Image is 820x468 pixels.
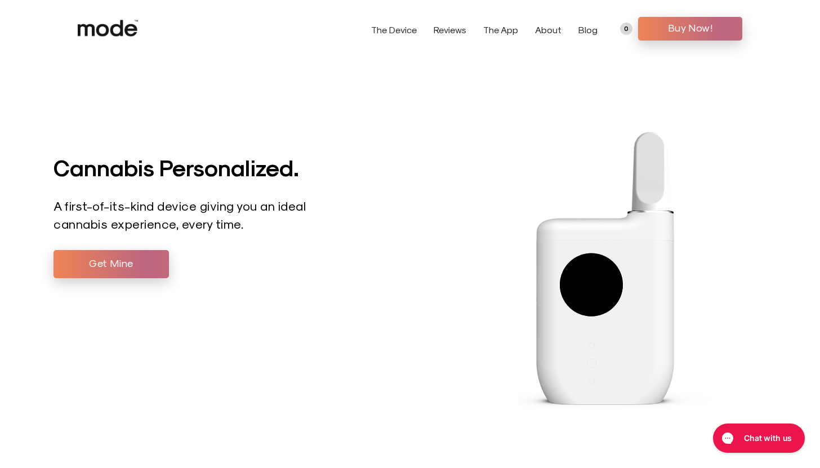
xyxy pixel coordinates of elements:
a: Reviews [434,24,466,35]
a: The App [483,24,518,35]
h1: Cannabis Personalized. [54,153,399,180]
a: Get Mine [54,250,169,278]
span: Get Mine [62,255,161,271]
a: 0 [620,23,632,35]
iframe: Gorgias live chat messenger [707,420,809,457]
a: Buy Now! [638,17,742,41]
a: The Device [371,24,417,35]
p: A first-of-its-kind device giving you an ideal cannabis experience, every time. [54,197,310,233]
a: Blog [578,24,598,35]
a: About [535,24,561,35]
span: Buy Now! [647,19,734,36]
